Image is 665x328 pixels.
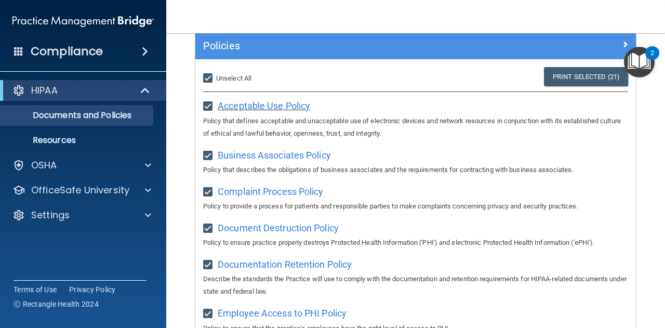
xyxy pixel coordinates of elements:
p: Policy to provide a process for patients and responsible parties to make complaints concerning pr... [203,200,628,213]
p: Policy to ensure practice properly destroys Protected Health Information ('PHI') and electronic P... [203,237,628,249]
span: Employee Access to PHI Policy [218,308,347,319]
a: Terms of Use [14,284,57,295]
div: 2 [650,53,654,67]
iframe: Drift Widget Chat Controller [485,254,653,296]
h4: Compliance [31,44,103,59]
span: Complaint Process Policy [218,186,323,197]
span: Business Associates Policy [218,150,331,161]
a: Settings [12,209,151,221]
p: Describe the standards the Practice will use to comply with the documentation and retention requi... [203,273,628,298]
input: Unselect All [203,74,215,83]
p: HIPAA [31,84,58,97]
h5: Policies [203,40,518,51]
span: Acceptable Use Policy [218,100,310,111]
p: Settings [31,209,70,221]
span: Unselect All [216,74,251,82]
p: Policy that describes the obligations of business associates and the requirements for contracting... [203,164,628,176]
a: Policies [203,37,628,54]
img: PMB logo [12,11,154,32]
p: Resources [7,135,149,146]
a: Privacy Policy [69,284,116,295]
a: OfficeSafe University [12,184,151,196]
a: Print Selected (21) [544,67,628,86]
a: HIPAA [12,84,151,97]
span: Ⓒ Rectangle Health 2024 [14,299,99,309]
a: OSHA [12,159,151,172]
p: OSHA [31,159,57,172]
p: Documents and Policies [7,110,149,121]
p: Policy that defines acceptable and unacceptable use of electronic devices and network resources i... [203,115,628,140]
span: Documentation Retention Policy [218,259,352,270]
button: Open Resource Center, 2 new notifications [624,47,655,77]
span: Document Destruction Policy [218,222,339,233]
p: OfficeSafe University [31,184,129,196]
